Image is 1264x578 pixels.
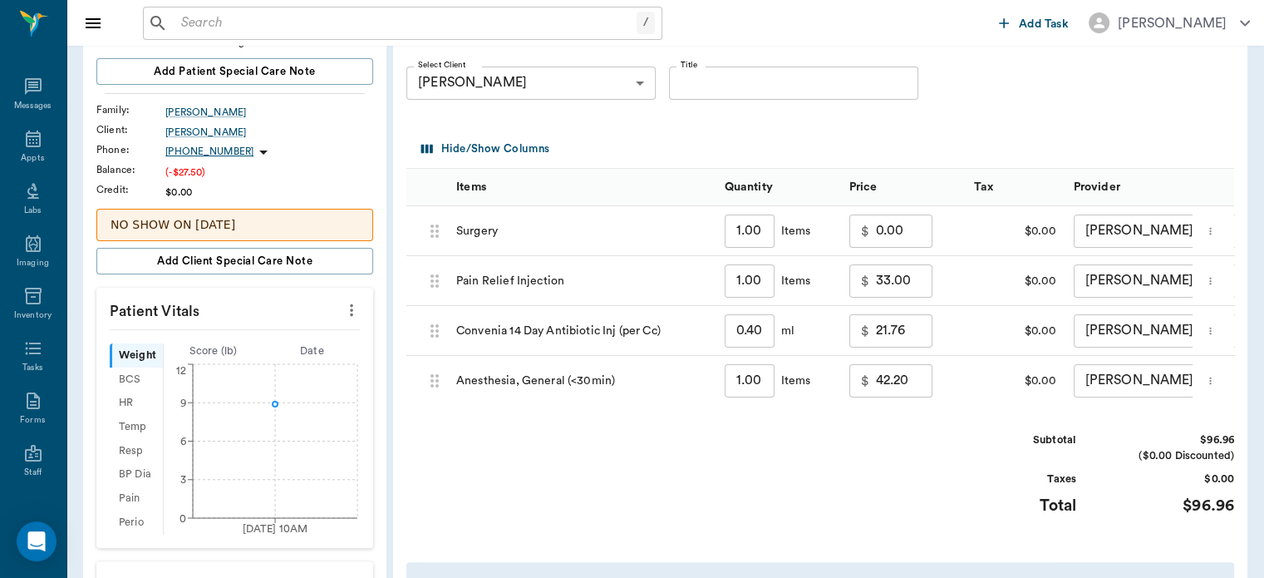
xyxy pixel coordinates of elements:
div: [PERSON_NAME] [1074,364,1240,398]
a: [PERSON_NAME] [165,105,373,120]
div: / [637,12,655,34]
div: ($0.00 Discounted) [1109,448,1234,464]
div: Pain Relief Injection [448,256,716,306]
p: $ [861,221,869,241]
div: Staff [24,467,42,479]
div: BP Dia [110,463,163,487]
p: $ [861,321,869,341]
div: $0.00 [165,185,373,200]
div: Appts [21,152,44,165]
p: $ [861,371,869,391]
div: [PERSON_NAME] [1118,13,1227,33]
div: Balance : [96,162,165,177]
p: [PHONE_NUMBER] [165,145,253,159]
p: NO SHOW ON [DATE] [111,216,359,234]
div: BCS [110,368,163,392]
div: Tax [966,169,1065,206]
div: $96.96 [1109,494,1234,518]
div: Price [841,169,966,206]
div: Items [775,373,811,389]
div: [PERSON_NAME] [406,67,656,100]
label: Title [681,59,697,71]
tspan: 6 [180,437,186,447]
tspan: 3 [180,475,186,485]
p: Patient Vitals [96,288,373,329]
span: Add client Special Care Note [157,252,312,270]
tspan: 0 [180,513,186,523]
input: 0.00 [876,364,932,398]
input: 0.00 [876,314,932,348]
div: Quantity [725,164,773,210]
button: Select columns [417,136,553,162]
div: Score ( lb ) [164,343,263,359]
button: Add client Special Care Note [96,248,373,274]
label: Select Client [418,59,465,71]
div: Imaging [17,257,49,269]
div: Provider [1074,164,1120,210]
div: $0.00 [966,256,1065,306]
button: more [338,296,365,324]
div: Tasks [22,362,43,374]
div: Anesthesia, General (<30min) [448,356,716,406]
p: $ [861,271,869,291]
div: Temp [110,415,163,439]
div: Items [448,169,716,206]
tspan: 12 [176,365,186,375]
button: more [1201,217,1220,245]
div: Convenia 14 Day Antibiotic Inj (per Cc) [448,306,716,356]
div: $0.00 [966,356,1065,406]
button: more [1201,267,1220,295]
div: Date [263,343,361,359]
div: Weight [110,343,163,368]
button: [PERSON_NAME] [1075,7,1263,38]
span: Add patient Special Care Note [154,62,315,81]
div: Forms [20,414,45,427]
div: Price [849,164,878,210]
button: more [1201,367,1220,395]
div: Total [952,494,1076,518]
div: Surgery [448,206,716,256]
div: Tax [974,164,993,210]
div: Perio [110,511,163,535]
div: Inventory [14,309,52,322]
a: [PERSON_NAME] [165,125,373,140]
div: Messages [14,100,52,112]
div: Taxes [952,472,1076,487]
div: Resp [110,439,163,463]
div: $0.00 [1109,472,1234,487]
div: Open Intercom Messenger [17,521,57,561]
div: Phone : [96,142,165,157]
div: [PERSON_NAME] [1074,314,1240,348]
div: Pain [110,487,163,511]
input: 0.00 [876,264,932,298]
div: Credit : [96,182,165,197]
button: Close drawer [76,7,110,40]
button: Add patient Special Care Note [96,58,373,85]
div: Client : [96,122,165,137]
div: Quantity [716,169,841,206]
div: $0.00 [966,306,1065,356]
div: Family : [96,102,165,117]
button: more [1201,317,1220,345]
div: $0.00 [966,206,1065,256]
div: HR [110,392,163,416]
div: ml [775,323,794,339]
div: Items [775,273,811,289]
div: Items [775,223,811,240]
div: [PERSON_NAME] [1074,215,1240,248]
tspan: 9 [180,398,186,408]
div: (-$27.50) [165,165,373,180]
tspan: [DATE] 10AM [243,524,308,534]
div: Subtotal [952,432,1076,448]
div: Items [456,164,486,210]
div: $96.96 [1109,432,1234,448]
input: 0.00 [876,215,932,248]
div: [PERSON_NAME] [1074,264,1240,298]
div: Labs [24,205,42,217]
input: Search [175,12,637,35]
button: Add Task [992,7,1075,38]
